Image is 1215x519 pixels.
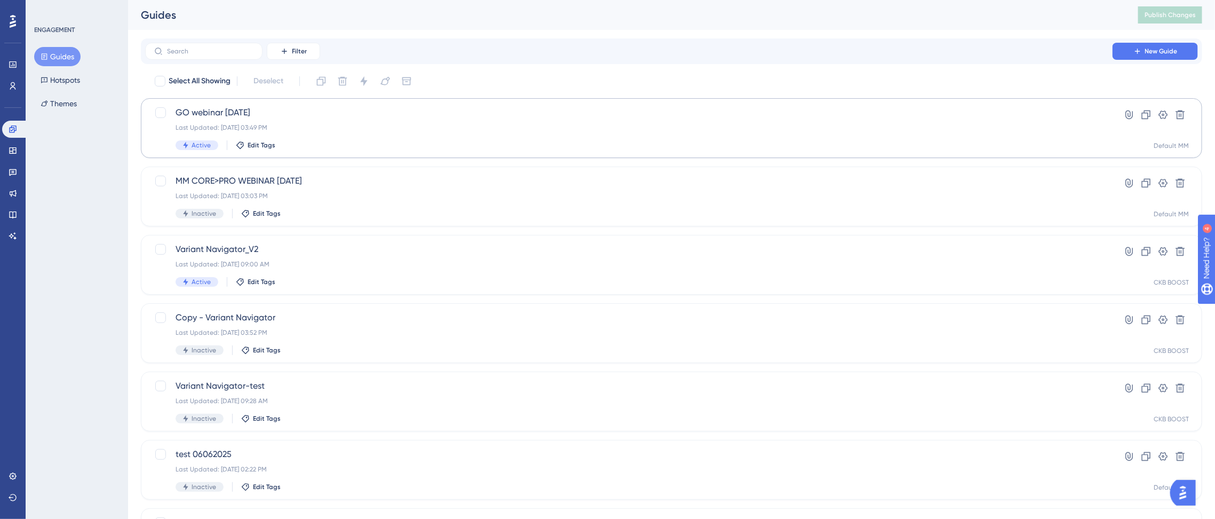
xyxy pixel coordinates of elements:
button: Edit Tags [236,278,275,286]
div: Guides [141,7,1111,22]
div: 4 [74,5,77,14]
span: Active [192,278,211,286]
button: New Guide [1113,43,1198,60]
button: Guides [34,47,81,66]
div: Default MM [1154,210,1189,218]
div: Default MM [1154,141,1189,150]
span: Inactive [192,483,216,491]
button: Hotspots [34,70,86,90]
input: Search [167,48,253,55]
div: CKB BOOST [1154,278,1189,287]
span: New Guide [1145,47,1178,56]
div: Last Updated: [DATE] 09:28 AM [176,397,1082,405]
span: Need Help? [25,3,67,15]
span: MM CORE>PRO WEBINAR [DATE] [176,175,1082,187]
span: Publish Changes [1145,11,1196,19]
span: Edit Tags [253,414,281,423]
button: Publish Changes [1138,6,1202,23]
span: Variant Navigator-test [176,380,1082,392]
span: Deselect [253,75,283,88]
span: Edit Tags [253,483,281,491]
span: Edit Tags [253,346,281,355]
span: Copy - Variant Navigator [176,311,1082,324]
span: test 06062025 [176,448,1082,461]
span: Active [192,141,211,150]
span: Inactive [192,346,216,355]
span: Select All Showing [169,75,231,88]
span: Inactive [192,209,216,218]
div: Default MM [1154,483,1189,492]
button: Edit Tags [241,346,281,355]
span: GO webinar [DATE] [176,106,1082,119]
div: CKB BOOST [1154,347,1189,355]
button: Filter [267,43,320,60]
div: Last Updated: [DATE] 03:52 PM [176,328,1082,337]
span: Inactive [192,414,216,423]
button: Deselect [244,72,293,91]
div: Last Updated: [DATE] 03:49 PM [176,123,1082,132]
div: CKB BOOST [1154,415,1189,423]
button: Edit Tags [241,483,281,491]
button: Themes [34,94,83,113]
span: Variant Navigator_V2 [176,243,1082,256]
div: Last Updated: [DATE] 03:03 PM [176,192,1082,200]
span: Edit Tags [248,141,275,150]
iframe: UserGuiding AI Assistant Launcher [1170,477,1202,509]
button: Edit Tags [236,141,275,150]
div: Last Updated: [DATE] 09:00 AM [176,260,1082,269]
div: ENGAGEMENT [34,26,75,34]
span: Filter [292,47,307,56]
button: Edit Tags [241,414,281,423]
div: Last Updated: [DATE] 02:22 PM [176,465,1082,474]
span: Edit Tags [253,209,281,218]
span: Edit Tags [248,278,275,286]
button: Edit Tags [241,209,281,218]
